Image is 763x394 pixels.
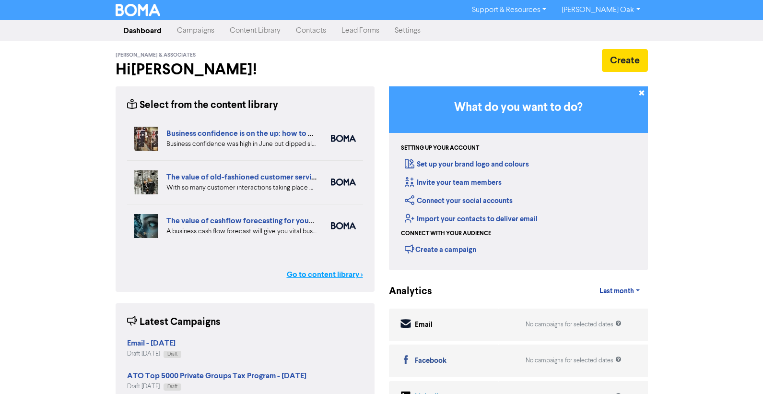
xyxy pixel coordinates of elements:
span: Last month [599,287,634,296]
div: Latest Campaigns [127,315,221,330]
div: Draft [DATE] [127,349,181,358]
div: No campaigns for selected dates [526,356,622,365]
h3: What do you want to do? [403,101,634,115]
a: Support & Resources [464,2,554,18]
a: Business confidence is on the up: how to overcome the big challenges [166,129,406,138]
a: Set up your brand logo and colours [405,160,529,169]
a: Invite your team members [405,178,502,187]
span: Draft [167,352,177,357]
button: Create [602,49,648,72]
a: Settings [387,21,428,40]
div: Create a campaign [405,242,476,256]
strong: ATO Top 5000 Private Groups Tax Program - [DATE] [127,371,306,381]
div: Getting Started in BOMA [389,86,648,270]
div: Business confidence was high in June but dipped slightly in August in the latest SMB Business Ins... [166,139,317,149]
a: Connect your social accounts [405,196,513,205]
iframe: Chat Widget [715,348,763,394]
strong: Email - [DATE] [127,338,176,348]
a: Import your contacts to deliver email [405,215,538,224]
img: BOMA Logo [116,4,161,16]
div: Analytics [389,284,420,299]
img: boma_accounting [331,222,356,229]
a: Dashboard [116,21,169,40]
div: Facebook [415,356,446,367]
h2: Hi [PERSON_NAME] ! [116,60,375,79]
span: [PERSON_NAME] & Associates [116,52,196,59]
a: Content Library [222,21,288,40]
a: Campaigns [169,21,222,40]
span: Draft [167,384,177,389]
a: Contacts [288,21,334,40]
a: Lead Forms [334,21,387,40]
a: Email - [DATE] [127,340,176,347]
div: No campaigns for selected dates [526,320,622,329]
div: Connect with your audience [401,229,491,238]
div: A business cash flow forecast will give you vital business intelligence to help you scenario-plan... [166,227,317,237]
a: The value of cashflow forecasting for your business [166,216,343,226]
a: Go to content library > [287,269,363,280]
a: The value of old-fashioned customer service: getting data insights [166,172,391,182]
div: Draft [DATE] [127,382,306,391]
img: boma [331,179,356,186]
div: Setting up your account [401,144,479,153]
a: ATO Top 5000 Private Groups Tax Program - [DATE] [127,372,306,380]
a: [PERSON_NAME] Oak [554,2,647,18]
a: Last month [592,282,647,301]
div: Email [415,320,433,331]
div: With so many customer interactions taking place online, your online customer service has to be fi... [166,183,317,193]
img: boma [331,135,356,142]
div: Select from the content library [127,98,278,113]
